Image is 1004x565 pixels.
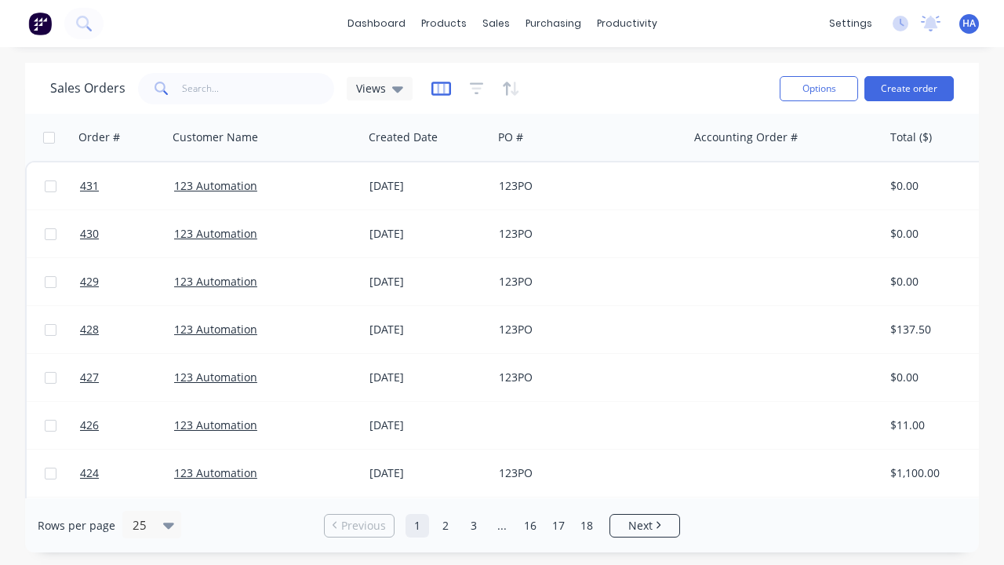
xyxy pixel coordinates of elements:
[589,12,665,35] div: productivity
[369,178,486,194] div: [DATE]
[475,12,518,35] div: sales
[341,518,386,534] span: Previous
[174,322,257,337] a: 123 Automation
[498,129,523,145] div: PO #
[28,12,52,35] img: Factory
[518,514,542,538] a: Page 16
[780,76,858,101] button: Options
[80,258,174,305] a: 429
[490,514,514,538] a: Jump forward
[499,226,673,242] div: 123PO
[369,274,486,290] div: [DATE]
[80,370,99,385] span: 427
[318,514,686,538] ul: Pagination
[340,12,413,35] a: dashboard
[182,73,335,104] input: Search...
[890,129,932,145] div: Total ($)
[325,518,394,534] a: Previous page
[174,178,257,193] a: 123 Automation
[434,514,457,538] a: Page 2
[369,370,486,385] div: [DATE]
[80,450,174,497] a: 424
[369,226,486,242] div: [DATE]
[369,465,486,481] div: [DATE]
[821,12,880,35] div: settings
[499,178,673,194] div: 123PO
[356,80,386,97] span: Views
[610,518,679,534] a: Next page
[890,322,982,337] div: $137.50
[369,417,486,433] div: [DATE]
[174,370,257,385] a: 123 Automation
[38,518,115,534] span: Rows per page
[547,514,570,538] a: Page 17
[80,402,174,449] a: 426
[890,226,982,242] div: $0.00
[80,322,99,337] span: 428
[369,129,438,145] div: Created Date
[80,498,174,545] a: 425
[890,417,982,433] div: $11.00
[80,226,99,242] span: 430
[518,12,589,35] div: purchasing
[80,162,174,210] a: 431
[173,129,258,145] div: Customer Name
[50,81,125,96] h1: Sales Orders
[174,465,257,480] a: 123 Automation
[80,210,174,257] a: 430
[499,322,673,337] div: 123PO
[694,129,798,145] div: Accounting Order #
[80,465,99,481] span: 424
[174,274,257,289] a: 123 Automation
[499,370,673,385] div: 123PO
[80,354,174,401] a: 427
[80,306,174,353] a: 428
[890,274,982,290] div: $0.00
[78,129,120,145] div: Order #
[499,274,673,290] div: 123PO
[575,514,598,538] a: Page 18
[80,178,99,194] span: 431
[864,76,954,101] button: Create order
[890,178,982,194] div: $0.00
[369,322,486,337] div: [DATE]
[406,514,429,538] a: Page 1 is your current page
[890,465,982,481] div: $1,100.00
[628,518,653,534] span: Next
[80,417,99,433] span: 426
[962,16,976,31] span: HA
[174,417,257,432] a: 123 Automation
[499,465,673,481] div: 123PO
[890,370,982,385] div: $0.00
[462,514,486,538] a: Page 3
[413,12,475,35] div: products
[80,274,99,290] span: 429
[174,226,257,241] a: 123 Automation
